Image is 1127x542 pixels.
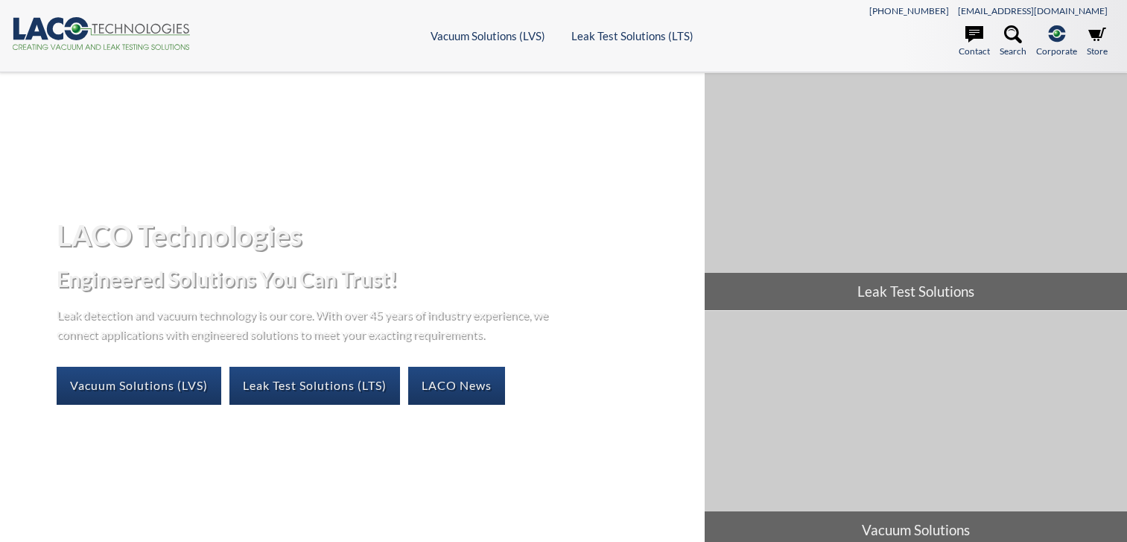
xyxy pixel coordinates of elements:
[1036,44,1077,58] span: Corporate
[57,265,693,293] h2: Engineered Solutions You Can Trust!
[1000,25,1026,58] a: Search
[869,5,949,16] a: [PHONE_NUMBER]
[705,273,1127,310] span: Leak Test Solutions
[229,367,400,404] a: Leak Test Solutions (LTS)
[571,29,693,42] a: Leak Test Solutions (LTS)
[408,367,505,404] a: LACO News
[705,73,1127,310] a: Leak Test Solutions
[57,367,221,404] a: Vacuum Solutions (LVS)
[958,5,1108,16] a: [EMAIL_ADDRESS][DOMAIN_NAME]
[431,29,545,42] a: Vacuum Solutions (LVS)
[959,25,990,58] a: Contact
[1087,25,1108,58] a: Store
[57,305,556,343] p: Leak detection and vacuum technology is our core. With over 45 years of industry experience, we c...
[57,217,693,253] h1: LACO Technologies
